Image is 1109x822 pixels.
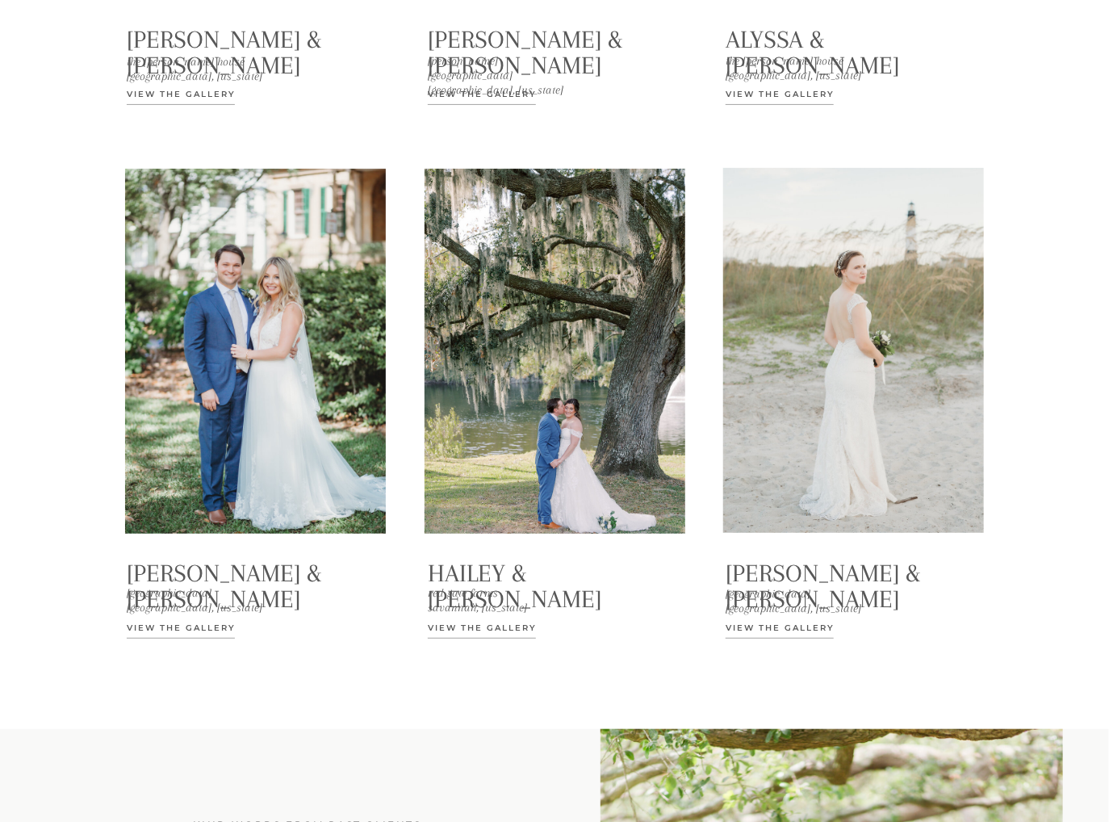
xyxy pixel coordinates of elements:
[127,585,269,599] a: [GEOGRAPHIC_DATA][GEOGRAPHIC_DATA], [US_STATE]
[726,560,1000,585] a: [PERSON_NAME] & [PERSON_NAME]
[726,586,920,600] a: [GEOGRAPHIC_DATA][GEOGRAPHIC_DATA], [US_STATE]
[428,585,570,599] h3: red gate farms SAvannah, [US_STATE]
[428,585,570,599] a: red gate farmsSAvannah, [US_STATE]
[428,53,570,67] a: [PERSON_NAME][GEOGRAPHIC_DATA][GEOGRAPHIC_DATA], [US_STATE]
[428,53,570,67] h3: [PERSON_NAME][GEOGRAPHIC_DATA] [GEOGRAPHIC_DATA], [US_STATE]
[127,560,401,586] a: [PERSON_NAME] & [PERSON_NAME]
[726,87,897,114] a: View the Gallery
[127,621,298,648] a: View the Gallery
[726,586,920,600] h3: [GEOGRAPHIC_DATA] [GEOGRAPHIC_DATA], [US_STATE]
[428,87,599,114] a: View the Gallery
[726,53,920,67] a: the [PERSON_NAME] house[GEOGRAPHIC_DATA], [US_STATE]
[428,560,702,586] a: Hailey & [PERSON_NAME]
[726,27,1000,54] a: alyssa & [PERSON_NAME]
[726,53,920,67] h3: the [PERSON_NAME] house [GEOGRAPHIC_DATA], [US_STATE]
[127,54,269,68] h3: the [PERSON_NAME] house [GEOGRAPHIC_DATA], [US_STATE]
[127,27,401,53] a: [PERSON_NAME] & [PERSON_NAME]
[428,27,702,54] a: [PERSON_NAME] & [PERSON_NAME]
[127,585,269,599] h3: [GEOGRAPHIC_DATA] [GEOGRAPHIC_DATA], [US_STATE]
[428,621,599,648] a: View the Gallery
[127,54,269,68] a: the [PERSON_NAME] house[GEOGRAPHIC_DATA], [US_STATE]
[127,87,298,114] a: View the Gallery
[726,621,897,648] a: View the Gallery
